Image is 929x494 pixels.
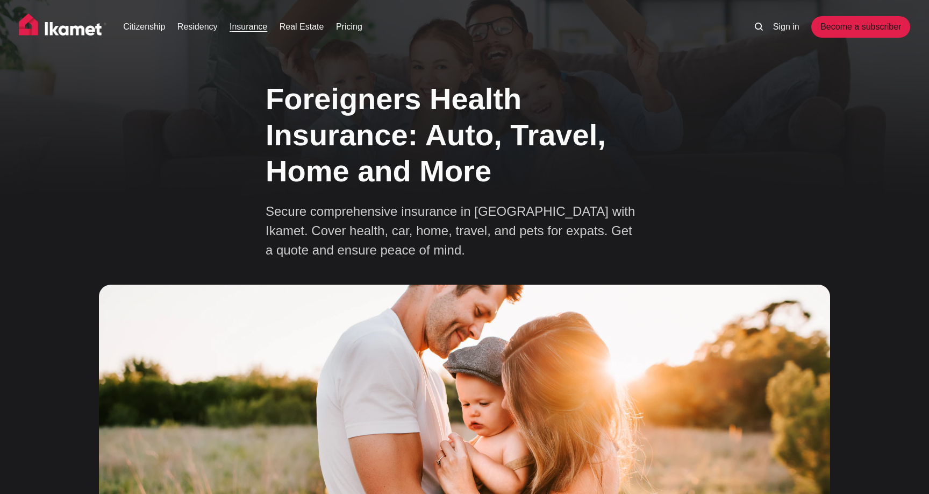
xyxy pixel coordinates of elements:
h1: Foreigners Health Insurance: Auto, Travel, Home and More [266,81,663,189]
a: Residency [177,20,218,33]
a: Real Estate [280,20,324,33]
a: Sign in [773,20,799,33]
p: Secure comprehensive insurance in [GEOGRAPHIC_DATA] with Ikamet. Cover health, car, home, travel,... [266,202,642,260]
img: Ikamet home [19,13,107,40]
a: Insurance [230,20,267,33]
a: Pricing [336,20,362,33]
a: Citizenship [123,20,165,33]
a: Become a subscriber [811,16,910,38]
